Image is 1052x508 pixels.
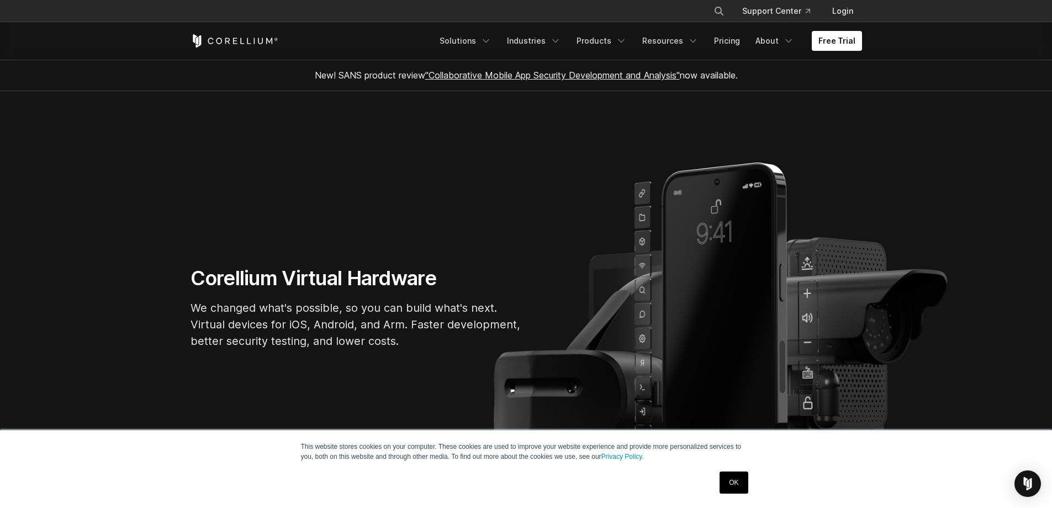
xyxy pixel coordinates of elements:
a: Solutions [433,31,498,51]
a: Free Trial [812,31,862,51]
div: Open Intercom Messenger [1014,470,1041,497]
a: Pricing [707,31,747,51]
a: Support Center [733,1,819,21]
h1: Corellium Virtual Hardware [191,266,522,291]
a: Corellium Home [191,34,278,48]
a: Products [570,31,633,51]
a: Resources [636,31,705,51]
span: New! SANS product review now available. [315,70,738,81]
div: Navigation Menu [700,1,862,21]
p: This website stores cookies on your computer. These cookies are used to improve your website expe... [301,442,752,462]
a: Privacy Policy. [601,453,644,460]
p: We changed what's possible, so you can build what's next. Virtual devices for iOS, Android, and A... [191,300,522,349]
a: "Collaborative Mobile App Security Development and Analysis" [425,70,680,81]
a: OK [720,472,748,494]
div: Navigation Menu [433,31,862,51]
a: About [749,31,801,51]
a: Login [823,1,862,21]
button: Search [709,1,729,21]
a: Industries [500,31,568,51]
